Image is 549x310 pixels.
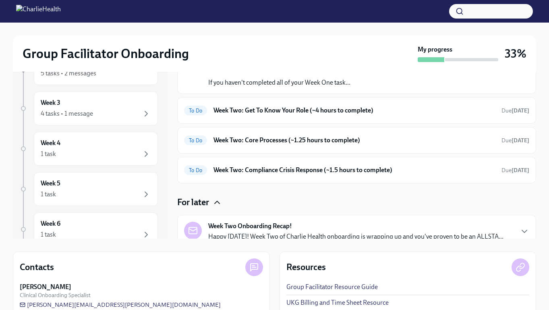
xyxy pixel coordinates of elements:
strong: My progress [418,45,452,54]
h4: Resources [286,261,326,273]
h3: 33% [505,46,526,61]
strong: [DATE] [512,137,529,144]
a: To DoWeek Two: Compliance Crisis Response (~1.5 hours to complete)Due[DATE] [184,164,529,177]
span: Due [501,167,529,174]
a: Week 34 tasks • 1 message [19,92,158,125]
div: 4 tasks • 1 message [41,109,93,118]
h2: Group Facilitator Onboarding [23,46,189,62]
div: 1 task [41,150,56,158]
h4: Contacts [20,261,54,273]
a: [PERSON_NAME][EMAIL_ADDRESS][PERSON_NAME][DOMAIN_NAME] [20,301,221,309]
span: To Do [184,167,207,173]
h6: Week Two: Core Processes (~1.25 hours to complete) [213,136,495,145]
a: Group Facilitator Resource Guide [286,283,378,291]
h6: Week 4 [41,139,60,148]
a: Week 41 task [19,132,158,166]
h6: Week Two: Compliance Crisis Response (~1.5 hours to complete) [213,166,495,175]
h6: Week 5 [41,179,60,188]
div: 1 task [41,230,56,239]
p: If you haven't completed all of your Week One task... [208,78,350,87]
span: Due [501,137,529,144]
div: 1 task [41,190,56,199]
span: September 29th, 2025 10:00 [501,107,529,114]
strong: [DATE] [512,107,529,114]
span: To Do [184,108,207,114]
span: September 29th, 2025 10:00 [501,166,529,174]
p: Happy [DATE]! Week Two of Charlie Health onboarding is wrapping up and you've proven to be an ALL... [208,232,503,241]
strong: [DATE] [512,167,529,174]
h6: Week 6 [41,219,60,228]
strong: [PERSON_NAME] [20,283,71,291]
span: Clinical Onboarding Specialist [20,291,91,299]
h6: Week 3 [41,98,60,107]
a: Week 51 task [19,172,158,206]
a: To DoWeek Two: Get To Know Your Role (~4 hours to complete)Due[DATE] [184,104,529,117]
a: To DoWeek Two: Core Processes (~1.25 hours to complete)Due[DATE] [184,134,529,147]
span: Due [501,107,529,114]
a: Week 61 task [19,212,158,246]
span: To Do [184,137,207,144]
img: CharlieHealth [16,5,61,18]
div: 5 tasks • 2 messages [41,69,96,78]
a: UKG Billing and Time Sheet Resource [286,298,389,307]
h6: Week Two: Get To Know Your Role (~4 hours to complete) [213,106,495,115]
strong: Week Two Onboarding Recap! [208,222,292,231]
h4: For later [177,196,209,208]
div: For later [177,196,536,208]
span: September 29th, 2025 10:00 [501,137,529,144]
